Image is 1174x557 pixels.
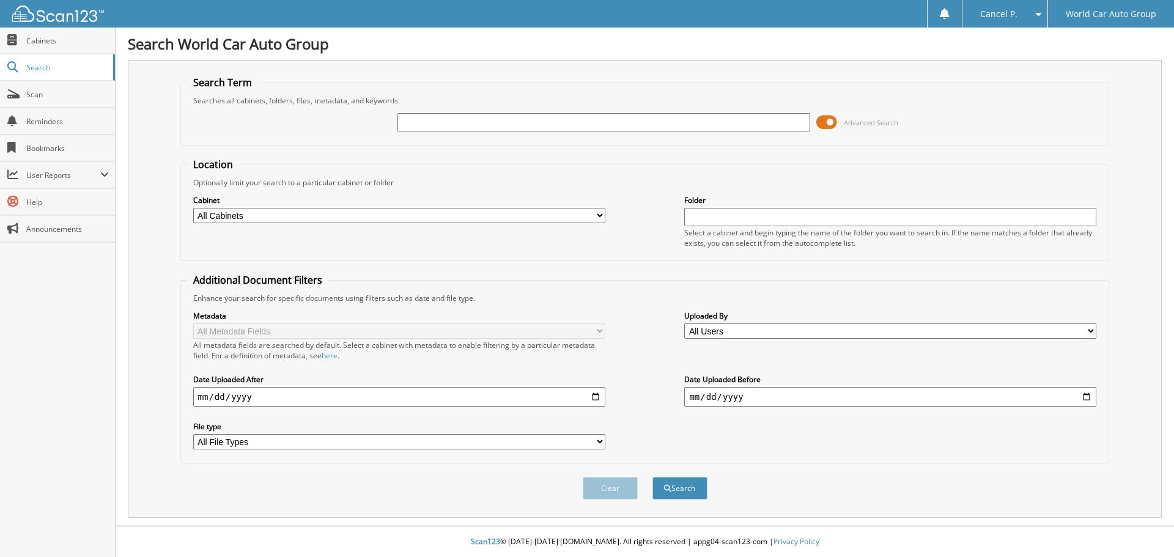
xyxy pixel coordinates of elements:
span: Cancel P. [980,10,1017,18]
div: © [DATE]-[DATE] [DOMAIN_NAME]. All rights reserved | appg04-scan123-com | [116,527,1174,557]
span: World Car Auto Group [1066,10,1156,18]
input: start [193,387,605,407]
legend: Search Term [187,76,258,89]
span: Advanced Search [844,118,898,127]
label: Cabinet [193,195,605,205]
div: Searches all cabinets, folders, files, metadata, and keywords [187,95,1103,106]
div: Enhance your search for specific documents using filters such as date and file type. [187,293,1103,303]
div: Optionally limit your search to a particular cabinet or folder [187,177,1103,188]
label: Date Uploaded Before [684,374,1096,385]
input: end [684,387,1096,407]
span: Bookmarks [26,143,109,153]
div: All metadata fields are searched by default. Select a cabinet with metadata to enable filtering b... [193,340,605,361]
label: Metadata [193,311,605,321]
span: Reminders [26,116,109,127]
iframe: Chat Widget [1113,498,1174,557]
button: Clear [583,477,638,500]
img: scan123-logo-white.svg [12,6,104,22]
legend: Location [187,158,239,171]
a: here [322,350,338,361]
legend: Additional Document Filters [187,273,328,287]
a: Privacy Policy [773,536,819,547]
span: Announcements [26,224,109,234]
span: Scan [26,89,109,100]
span: Scan123 [471,536,500,547]
button: Search [652,477,707,500]
label: Date Uploaded After [193,374,605,385]
span: Search [26,62,107,73]
span: User Reports [26,170,100,180]
label: Uploaded By [684,311,1096,321]
h1: Search World Car Auto Group [128,34,1162,54]
span: Cabinets [26,35,109,46]
div: Select a cabinet and begin typing the name of the folder you want to search in. If the name match... [684,227,1096,248]
span: Help [26,197,109,207]
label: Folder [684,195,1096,205]
label: File type [193,421,605,432]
